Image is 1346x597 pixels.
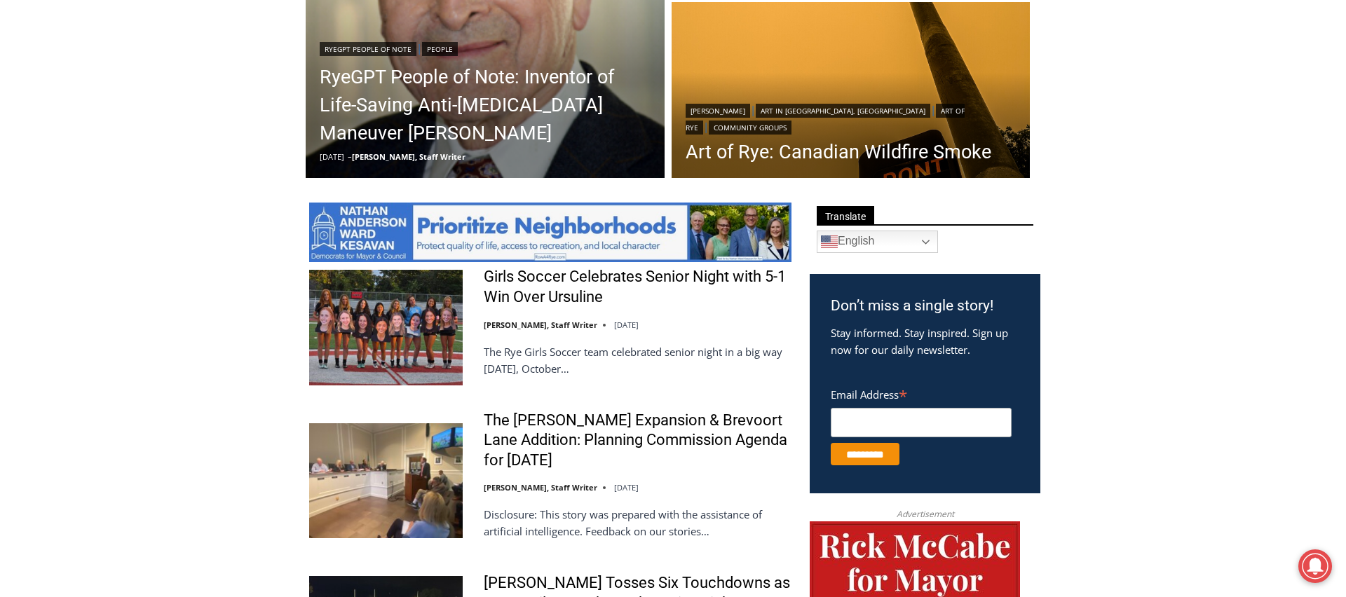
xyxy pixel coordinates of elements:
[831,324,1019,358] p: Stay informed. Stay inspired. Sign up now for our daily newsletter.
[367,139,650,171] span: Intern @ [DOMAIN_NAME]
[484,482,597,493] a: [PERSON_NAME], Staff Writer
[337,136,679,174] a: Intern @ [DOMAIN_NAME]
[817,231,938,253] a: English
[422,42,458,56] a: People
[672,2,1031,181] img: [PHOTO: Canadian Wildfire Smoke. Few ventured out unmasked as the skies turned an eerie orange in...
[756,104,930,118] a: Art in [GEOGRAPHIC_DATA], [GEOGRAPHIC_DATA]
[354,1,662,136] div: "[PERSON_NAME] and I covered the [DATE] Parade, which was a really eye opening experience as I ha...
[883,507,968,521] span: Advertisement
[484,506,791,540] p: Disclosure: This story was prepared with the assistance of artificial intelligence. Feedback on o...
[614,320,639,330] time: [DATE]
[831,295,1019,317] h3: Don’t miss a single story!
[686,104,750,118] a: [PERSON_NAME]
[484,267,791,307] a: Girls Soccer Celebrates Senior Night with 5-1 Win Over Ursuline
[309,270,463,385] img: Girls Soccer Celebrates Senior Night with 5-1 Win Over Ursuline
[484,320,597,330] a: [PERSON_NAME], Staff Writer
[831,380,1012,406] label: Email Address
[320,39,651,56] div: |
[686,142,1017,163] a: Art of Rye: Canadian Wildfire Smoke
[709,121,791,135] a: Community Groups
[672,2,1031,181] a: Read More Art of Rye: Canadian Wildfire Smoke
[686,101,1017,135] div: | | |
[484,343,791,377] p: The Rye Girls Soccer team celebrated senior night in a big way [DATE], October…
[352,151,465,162] a: [PERSON_NAME], Staff Writer
[484,411,791,471] a: The [PERSON_NAME] Expansion & Brevoort Lane Addition: Planning Commission Agenda for [DATE]
[348,151,352,162] span: –
[320,151,344,162] time: [DATE]
[320,42,416,56] a: RyeGPT People of Note
[309,423,463,538] img: The Osborn Expansion & Brevoort Lane Addition: Planning Commission Agenda for Tuesday, October 14...
[614,482,639,493] time: [DATE]
[817,206,874,225] span: Translate
[821,233,838,250] img: en
[320,63,651,147] a: RyeGPT People of Note: Inventor of Life-Saving Anti-[MEDICAL_DATA] Maneuver [PERSON_NAME]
